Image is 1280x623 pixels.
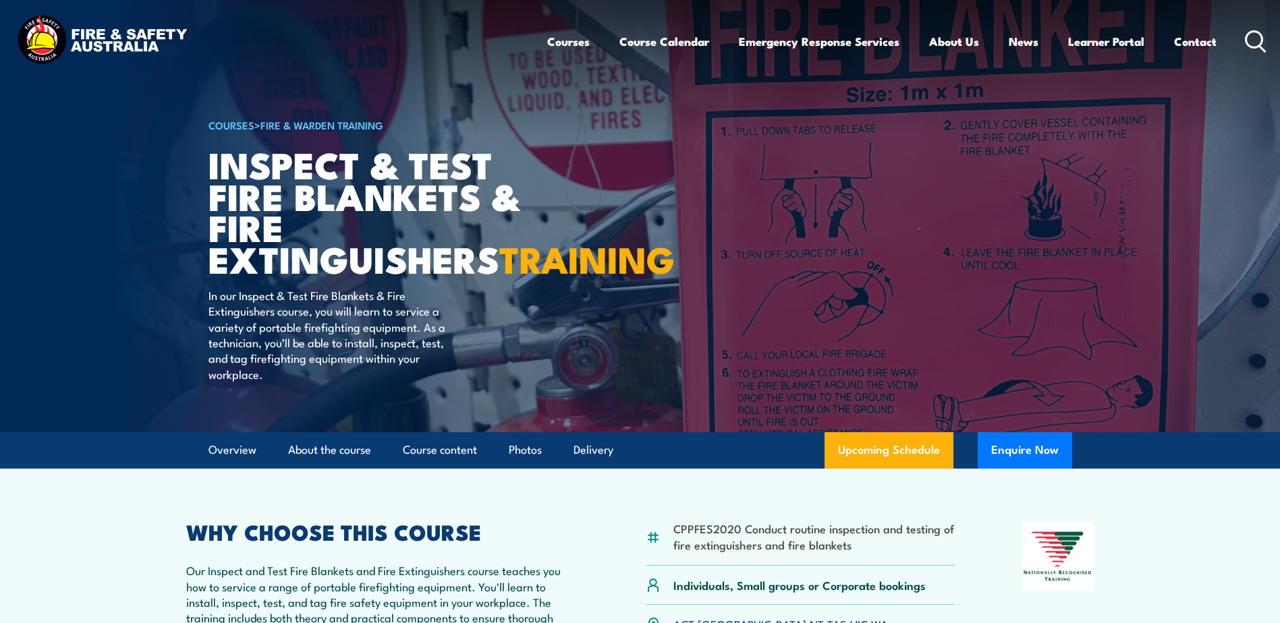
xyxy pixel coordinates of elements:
[825,432,953,469] a: Upcoming Schedule
[208,432,256,468] a: Overview
[547,24,590,59] a: Courses
[260,117,383,132] a: Fire & Warden Training
[208,117,542,133] h6: >
[574,432,613,468] a: Delivery
[978,432,1072,469] button: Enquire Now
[186,522,580,541] h2: WHY CHOOSE THIS COURSE
[1174,24,1217,59] a: Contact
[288,432,371,468] a: About the course
[1068,24,1144,59] a: Learner Portal
[929,24,979,59] a: About Us
[673,577,926,593] p: Individuals, Small groups or Corporate bookings
[208,287,455,382] p: In our Inspect & Test Fire Blankets & Fire Extinguishers course, you will learn to service a vari...
[739,24,899,59] a: Emergency Response Services
[1022,522,1094,591] img: Nationally Recognised Training logo.
[208,148,542,274] h1: Inspect & Test Fire Blankets & Fire Extinguishers
[509,432,542,468] a: Photos
[208,117,254,132] a: COURSES
[499,230,675,286] strong: TRAINING
[619,24,709,59] a: Course Calendar
[1009,24,1038,59] a: News
[673,521,956,552] li: CPPFES2020 Conduct routine inspection and testing of fire extinguishers and fire blankets
[403,432,477,468] a: Course content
